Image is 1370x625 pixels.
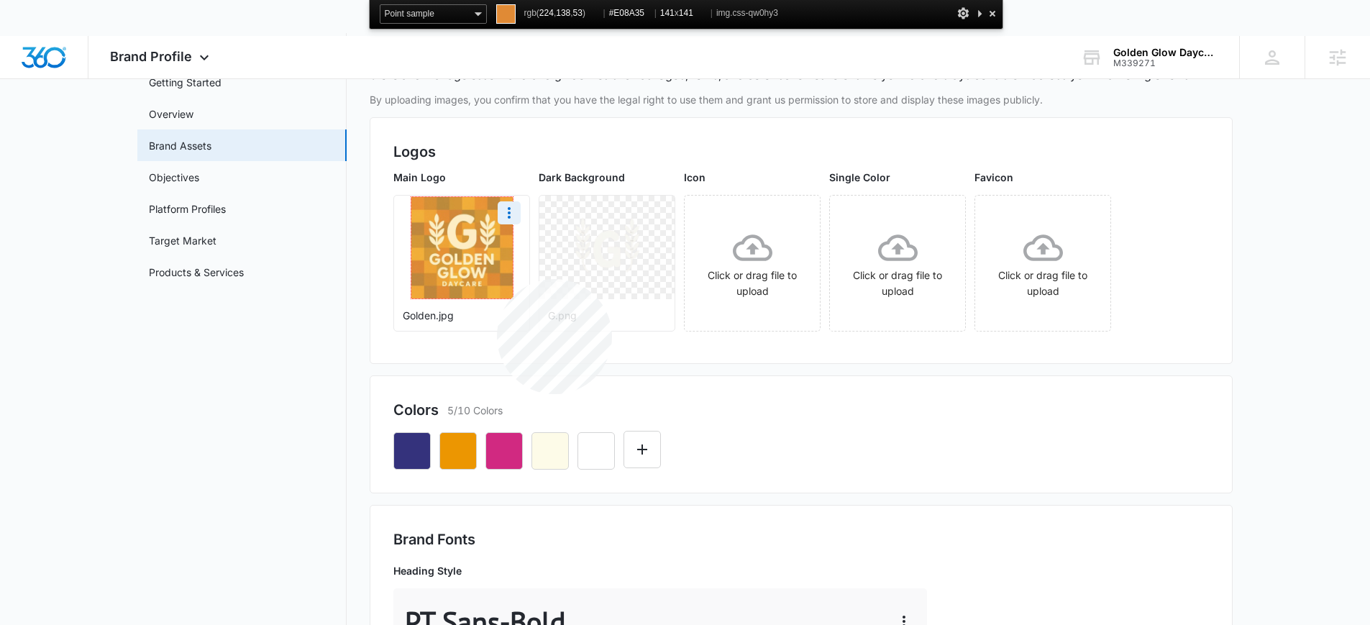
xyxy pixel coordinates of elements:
a: Platform Profiles [149,201,226,216]
span: .css-qw0hy3 [730,8,778,18]
span: 141 [660,8,675,18]
span: 224 [539,8,554,18]
p: Heading Style [393,563,927,578]
span: | [603,8,606,18]
h1: Brand Assets [370,33,480,55]
h2: Logos [393,141,1209,163]
p: G.png [548,308,666,323]
span: img [716,4,778,22]
span: 141 [679,8,693,18]
div: Click or drag file to upload [975,228,1110,299]
div: account id [1113,58,1218,68]
span: #E08A35 [609,4,651,22]
div: Click or drag file to upload [685,228,820,299]
span: Click or drag file to upload [975,196,1110,331]
span: Brand Profile [110,49,192,64]
button: Remove [531,432,569,470]
div: Click or drag file to upload [830,228,965,299]
span: | [711,8,713,18]
h2: Brand Profile [137,33,347,55]
a: Objectives [149,170,199,185]
h2: Colors [393,399,439,421]
span: | [654,8,657,18]
button: Remove [393,432,431,470]
p: 5/10 Colors [447,403,503,418]
button: More [498,201,521,224]
button: Remove [485,432,523,470]
div: account name [1113,47,1218,58]
span: 53 [573,8,583,18]
img: User uploaded logo [557,197,658,298]
button: Remove [439,432,477,470]
span: rgb( , , ) [524,4,600,22]
span: 138 [556,8,570,18]
p: Single Color [829,170,966,185]
p: By uploading images, you confirm that you have the legal right to use them and grant us permissio... [370,92,1233,107]
p: Dark Background [539,170,675,185]
button: Remove [577,432,615,470]
p: Golden.jpg [403,308,521,323]
div: Brand Profile [88,36,234,78]
span: x [660,4,707,22]
span: Click or drag file to upload [685,196,820,331]
h2: Brand Fonts [393,529,1209,550]
p: Main Logo [393,170,530,185]
p: Favicon [974,170,1111,185]
a: Overview [149,106,193,122]
div: Collapse This Panel [974,4,985,22]
a: Brand Assets [149,138,211,153]
p: Icon [684,170,821,185]
img: User uploaded logo [411,197,513,298]
button: Edit Color [624,431,661,468]
div: Close and Stop Picking [985,4,1000,22]
a: Target Market [149,233,216,248]
a: Products & Services [149,265,244,280]
span: Click or drag file to upload [830,196,965,331]
div: Options [956,4,971,22]
a: Getting Started [149,75,222,90]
